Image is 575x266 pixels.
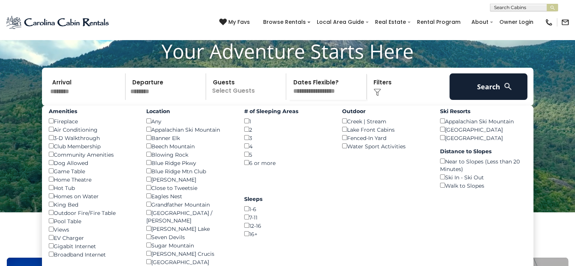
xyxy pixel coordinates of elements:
div: Beech Mountain [146,142,233,150]
a: Real Estate [371,16,410,28]
a: About [468,16,492,28]
div: Any [146,117,233,125]
label: Outdoor [342,107,429,115]
div: [GEOGRAPHIC_DATA] [440,125,527,134]
div: Creek | Stream [342,117,429,125]
div: 3-D Walkthrough [49,134,135,142]
img: search-regular-white.png [503,82,513,91]
h1: Your Adventure Starts Here [6,39,569,63]
div: Sugar Mountain [146,241,233,249]
div: Grandfather Mountain [146,200,233,208]
label: Distance to Slopes [440,148,527,155]
div: [PERSON_NAME] Lake [146,224,233,233]
div: King Bed [49,200,135,208]
div: 1-6 [244,205,331,213]
div: 12-16 [244,221,331,230]
div: Near to Slopes (Less than 20 Minutes) [440,157,527,173]
div: Appalachian Ski Mountain [440,117,527,125]
div: Club Membership [49,142,135,150]
div: Blowing Rock [146,150,233,159]
div: Water Sport Activities [342,142,429,150]
div: 1 [244,117,331,125]
label: # of Sleeping Areas [244,107,331,115]
label: Sleeps [244,195,331,203]
a: My Favs [219,18,252,26]
div: Eagles Nest [146,192,233,200]
div: [GEOGRAPHIC_DATA] [440,134,527,142]
label: Location [146,107,233,115]
div: Appalachian Ski Mountain [146,125,233,134]
div: [PERSON_NAME] Crucis [146,249,233,258]
p: Select Guests [208,73,286,100]
div: Ski In - Ski Out [440,173,527,181]
img: Blue-2.png [6,15,110,30]
div: Gigabit Internet [49,242,135,250]
img: mail-regular-black.png [561,18,569,26]
div: Lake Front Cabins [342,125,429,134]
div: 16+ [244,230,331,238]
a: Local Area Guide [313,16,368,28]
div: Fenced-In Yard [342,134,429,142]
div: [GEOGRAPHIC_DATA] / [PERSON_NAME] [146,208,233,224]
a: Browse Rentals [259,16,310,28]
div: 4 [244,142,331,150]
div: [GEOGRAPHIC_DATA] [146,258,233,266]
div: Home Theatre [49,175,135,184]
a: Rental Program [413,16,464,28]
div: Outdoor Fire/Fire Table [49,208,135,217]
label: Ski Resorts [440,107,527,115]
label: Amenities [49,107,135,115]
div: [PERSON_NAME] [146,175,233,184]
div: Blue Ridge Pkwy [146,159,233,167]
div: Hot Tub [49,184,135,192]
span: My Favs [228,18,250,26]
div: 2 [244,125,331,134]
div: Banner Elk [146,134,233,142]
div: Views [49,225,135,233]
div: Pool Table [49,217,135,225]
div: 6 or more [244,159,331,167]
div: EV Charger [49,233,135,242]
div: 5 [244,150,331,159]
a: Owner Login [496,16,537,28]
div: Broadband Internet [49,250,135,258]
img: filter--v1.png [374,89,381,96]
div: Air Conditioning [49,125,135,134]
div: Game Table [49,167,135,175]
div: Seven Devils [146,233,233,241]
img: phone-regular-black.png [545,18,553,26]
div: Blue Ridge Mtn Club [146,167,233,175]
div: 7-11 [244,213,331,221]
div: Close to Tweetsie [146,184,233,192]
button: Search [449,73,528,100]
div: Dog Allowed [49,159,135,167]
div: Fireplace [49,117,135,125]
div: Walk to Slopes [440,181,527,190]
div: 3 [244,134,331,142]
div: Community Amenities [49,150,135,159]
div: Homes on Water [49,192,135,200]
h3: Select Your Destination [6,231,569,258]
